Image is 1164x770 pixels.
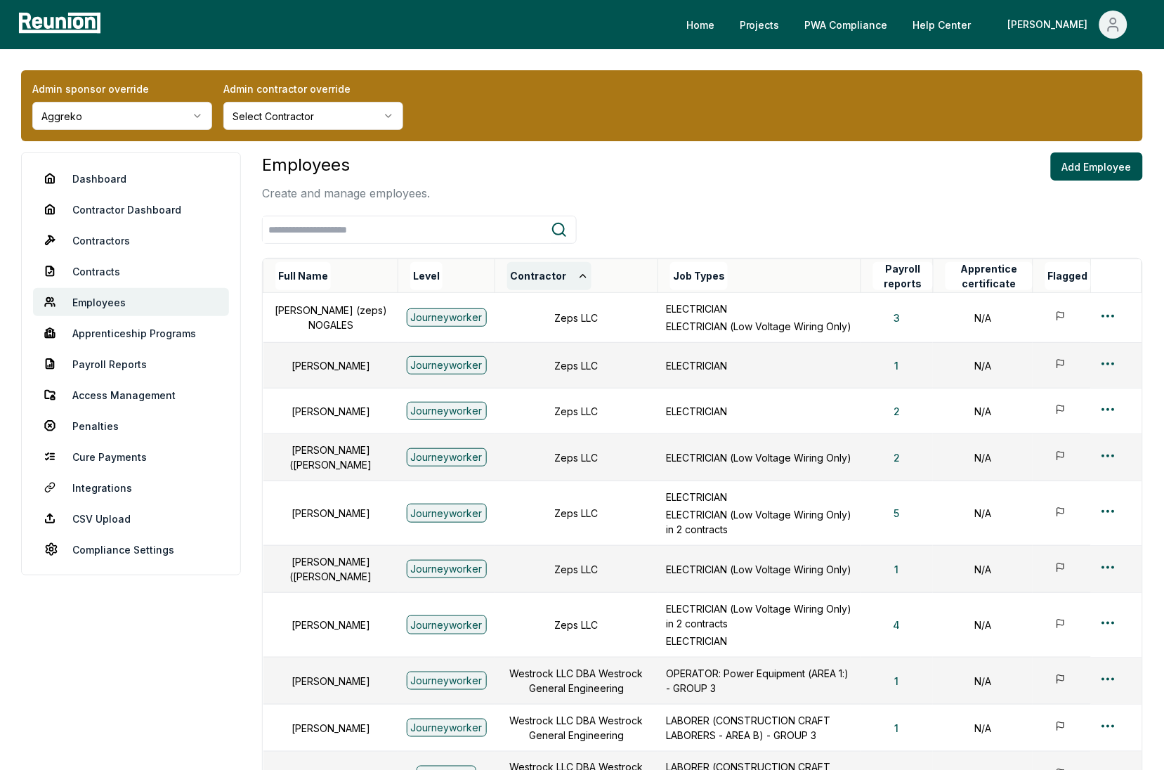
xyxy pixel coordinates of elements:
[407,308,487,327] div: Journeyworker
[495,705,658,752] td: Westrock LLC DBA Westrock General Engineering
[667,666,852,696] p: OPERATOR: Power Equipment (AREA 1:) - GROUP 3
[407,615,487,634] div: Journeyworker
[410,262,443,290] button: Level
[495,434,658,481] td: Zeps LLC
[407,672,487,690] div: Journeyworker
[33,288,229,316] a: Employees
[667,562,852,577] p: ELECTRICIAN (Low Voltage Wiring Only)
[667,319,852,334] p: ELECTRICIAN (Low Voltage Wiring Only)
[667,404,852,419] p: ELECTRICIAN
[263,593,398,658] td: [PERSON_NAME]
[407,448,487,466] div: Journeyworker
[33,412,229,440] a: Penalties
[882,443,911,471] button: 2
[407,504,487,522] div: Journeyworker
[495,546,658,593] td: Zeps LLC
[670,262,728,290] button: Job Types
[873,262,933,290] button: Payroll reports
[882,397,911,425] button: 2
[263,434,398,481] td: [PERSON_NAME] ([PERSON_NAME]
[728,11,791,39] a: Projects
[407,402,487,420] div: Journeyworker
[263,705,398,752] td: [PERSON_NAME]
[675,11,726,39] a: Home
[33,443,229,471] a: Cure Payments
[263,293,398,343] td: [PERSON_NAME] (zeps) NOGALES
[884,555,910,583] button: 1
[882,611,912,639] button: 4
[667,507,852,537] p: ELECTRICIAN (Low Voltage Wiring Only) in 2 contracts
[667,713,852,743] p: LABORER (CONSTRUCTION CRAFT LABORERS - AREA B) - GROUP 3
[933,389,1033,434] td: N/A
[667,358,852,373] p: ELECTRICIAN
[933,481,1033,546] td: N/A
[407,719,487,737] div: Journeyworker
[263,658,398,705] td: [PERSON_NAME]
[263,343,398,389] td: [PERSON_NAME]
[933,546,1033,593] td: N/A
[33,535,229,563] a: Compliance Settings
[495,658,658,705] td: Westrock LLC DBA Westrock General Engineering
[933,658,1033,705] td: N/A
[263,389,398,434] td: [PERSON_NAME]
[667,634,852,648] p: ELECTRICIAN
[884,351,910,379] button: 1
[33,195,229,223] a: Contractor Dashboard
[667,490,852,504] p: ELECTRICIAN
[794,11,899,39] a: PWA Compliance
[884,667,910,695] button: 1
[882,304,911,332] button: 3
[933,593,1033,658] td: N/A
[407,356,487,374] div: Journeyworker
[667,601,852,631] p: ELECTRICIAN (Low Voltage Wiring Only) in 2 contracts
[1008,11,1094,39] div: [PERSON_NAME]
[997,11,1139,39] button: [PERSON_NAME]
[495,481,658,546] td: Zeps LLC
[262,152,430,178] h3: Employees
[946,262,1033,290] button: Apprentice certificate
[223,81,403,96] label: Admin contractor override
[933,293,1033,343] td: N/A
[262,185,430,202] p: Create and manage employees.
[1051,152,1143,181] button: Add Employee
[33,350,229,378] a: Payroll Reports
[33,226,229,254] a: Contractors
[884,714,910,742] button: 1
[263,481,398,546] td: [PERSON_NAME]
[667,450,852,465] p: ELECTRICIAN (Low Voltage Wiring Only)
[275,262,331,290] button: Full Name
[933,705,1033,752] td: N/A
[495,593,658,658] td: Zeps LLC
[1045,262,1091,290] button: Flagged
[33,381,229,409] a: Access Management
[495,343,658,389] td: Zeps LLC
[933,343,1033,389] td: N/A
[33,319,229,347] a: Apprenticeship Programs
[495,389,658,434] td: Zeps LLC
[507,262,591,290] button: Contractor
[883,500,911,528] button: 5
[495,293,658,343] td: Zeps LLC
[933,434,1033,481] td: N/A
[263,546,398,593] td: [PERSON_NAME] ([PERSON_NAME]
[33,504,229,533] a: CSV Upload
[33,164,229,192] a: Dashboard
[675,11,1150,39] nav: Main
[667,301,852,316] p: ELECTRICIAN
[32,81,212,96] label: Admin sponsor override
[407,560,487,578] div: Journeyworker
[33,257,229,285] a: Contracts
[33,474,229,502] a: Integrations
[902,11,983,39] a: Help Center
